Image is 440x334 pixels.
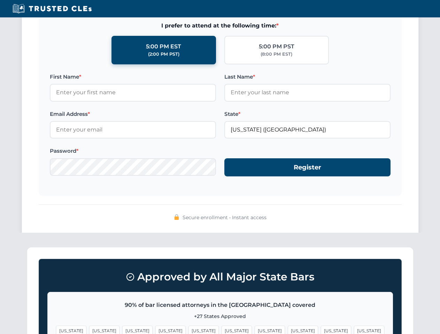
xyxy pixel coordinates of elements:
[224,73,391,81] label: Last Name
[56,301,384,310] p: 90% of bar licensed attorneys in the [GEOGRAPHIC_DATA] covered
[174,214,179,220] img: 🔒
[259,42,294,51] div: 5:00 PM PST
[224,84,391,101] input: Enter your last name
[50,21,391,30] span: I prefer to attend at the following time:
[148,51,179,58] div: (2:00 PM PST)
[50,121,216,138] input: Enter your email
[50,110,216,118] label: Email Address
[224,158,391,177] button: Register
[261,51,292,58] div: (8:00 PM EST)
[50,147,216,155] label: Password
[47,268,393,286] h3: Approved by All Major State Bars
[224,121,391,138] input: California (CA)
[224,110,391,118] label: State
[10,3,94,14] img: Trusted CLEs
[56,312,384,320] p: +27 States Approved
[50,73,216,81] label: First Name
[183,214,267,221] span: Secure enrollment • Instant access
[146,42,181,51] div: 5:00 PM EST
[50,84,216,101] input: Enter your first name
